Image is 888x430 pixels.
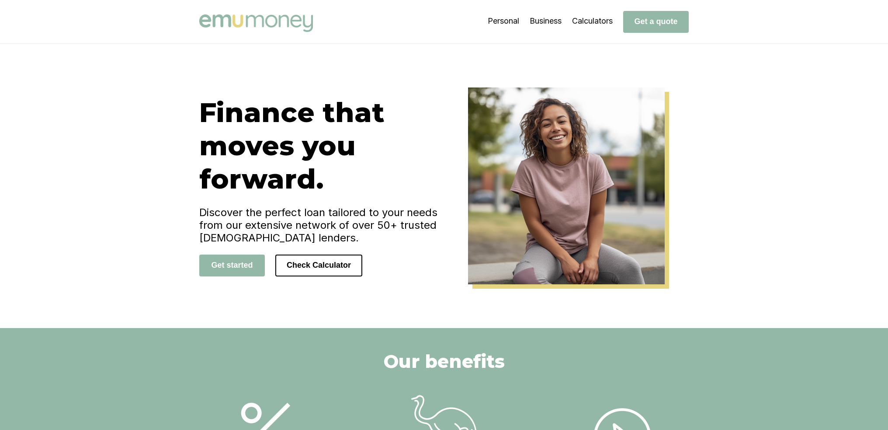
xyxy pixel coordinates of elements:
[384,350,505,373] h2: Our benefits
[623,17,689,26] a: Get a quote
[199,260,265,269] a: Get started
[199,255,265,276] button: Get started
[275,260,362,269] a: Check Calculator
[199,14,313,32] img: Emu Money logo
[199,96,444,196] h1: Finance that moves you forward.
[468,87,665,284] img: Emu Money Home
[623,11,689,33] button: Get a quote
[275,255,362,276] button: Check Calculator
[199,206,444,244] h4: Discover the perfect loan tailored to your needs from our extensive network of over 50+ trusted [...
